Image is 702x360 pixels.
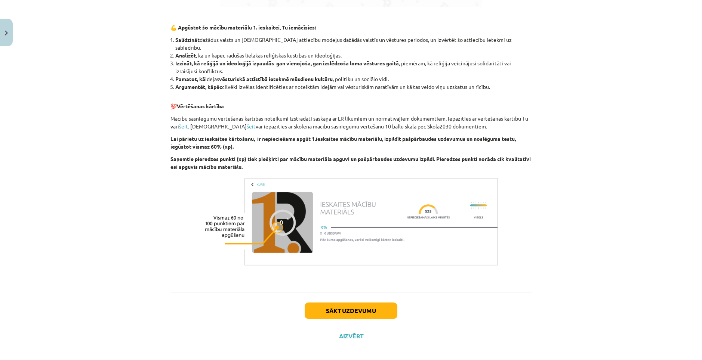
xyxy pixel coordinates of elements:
b: Analizēt [175,52,196,59]
button: Aizvērt [337,332,365,340]
li: dažādus valsts un [DEMOGRAPHIC_DATA] attiecību modeļus dažādās valstīs un vēstures periodos, un i... [175,36,532,52]
a: šeit [247,123,256,130]
li: cilvēki izvēlas identificēties ar noteiktām idejām vai vēsturiskām naratīvām un kā tas veido viņu... [175,83,532,91]
b: Saņemtie pieredzes punkti (xp) tiek piešķirti par mācību materiāla apguvi un pašpārbaudes uzdevum... [170,155,531,170]
b: Vērtēšanas kārtība [177,103,224,109]
b: Lai pārietu uz ieskaites kārtošanu, ir nepieciešams apgūt 1.ieskaites mācību materiālu, izpildīt ... [170,135,516,150]
p: Mācību sasniegumu vērtēšanas kārtības noteikumi izstrādāti saskaņā ar LR likumiem un normatīvajie... [170,115,532,130]
li: idejas , politiku un sociālo vidi. [175,75,532,83]
li: , piemēram, kā reliģija veicinājusi solidaritāti vai izraisījusi konfliktus. [175,59,532,75]
b: Izzināt, kā reliģijā un ideoloģijā izpaudās gan vienojoša, gan izslēdzoša loma vēstures gaitā [175,60,399,66]
p: 💯 [170,94,532,110]
strong: 💪 Apgūstot šo mācību materiālu 1. ieskaitei, Tu iemācīsies: [170,24,316,31]
b: vēsturiskā attīstībā [219,75,268,82]
b: Pamatot, kā [175,75,205,82]
img: icon-close-lesson-0947bae3869378f0d4975bcd49f059093ad1ed9edebbc8119c70593378902aed.svg [5,31,8,35]
b: Argumentēt, kāpēc [175,83,222,90]
b: Salīdzināt [175,36,200,43]
a: šeit [179,123,188,130]
b: ietekmē mūsdienu kultūru [269,75,333,82]
button: Sākt uzdevumu [305,302,397,319]
li: , kā un kāpēc radušās lielākās reliģiskās kustības un ideoloģijas. [175,52,532,59]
